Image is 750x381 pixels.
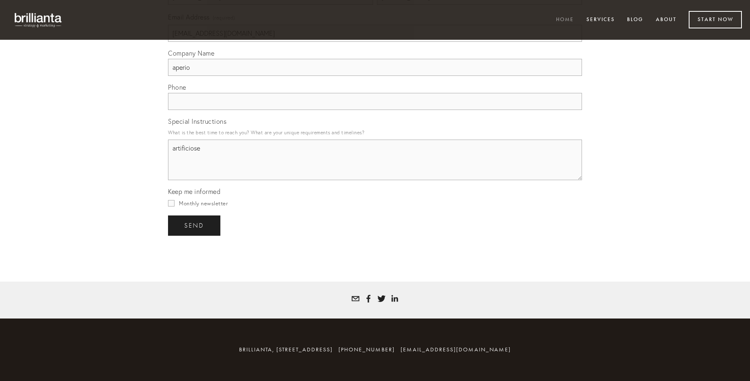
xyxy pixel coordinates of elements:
a: Tatyana White [390,295,399,303]
a: [EMAIL_ADDRESS][DOMAIN_NAME] [401,346,511,353]
span: send [184,222,204,229]
input: Monthly newsletter [168,200,175,207]
span: [PHONE_NUMBER] [338,346,395,353]
a: About [651,13,682,27]
a: Home [551,13,579,27]
span: Special Instructions [168,117,226,125]
img: brillianta - research, strategy, marketing [8,8,69,32]
a: Tatyana White [377,295,386,303]
a: Services [581,13,620,27]
a: tatyana@brillianta.com [351,295,360,303]
span: Monthly newsletter [179,200,228,207]
a: Tatyana Bolotnikov White [364,295,373,303]
button: sendsend [168,215,220,236]
span: Phone [168,83,186,91]
span: Company Name [168,49,214,57]
textarea: artificiose [168,140,582,180]
a: Start Now [689,11,742,28]
span: brillianta, [STREET_ADDRESS] [239,346,333,353]
p: What is the best time to reach you? What are your unique requirements and timelines? [168,127,582,138]
a: Blog [622,13,649,27]
span: Keep me informed [168,187,220,196]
